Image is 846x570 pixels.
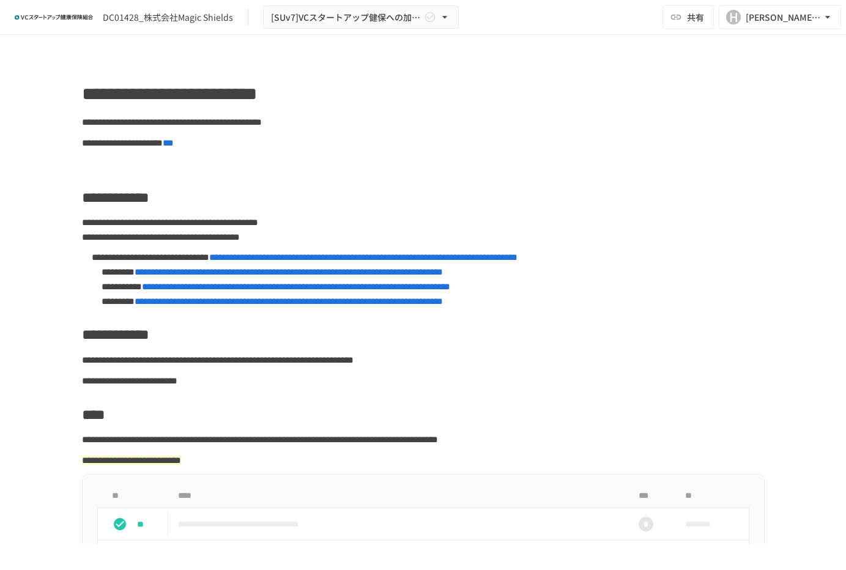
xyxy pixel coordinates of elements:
div: [PERSON_NAME][EMAIL_ADDRESS][DOMAIN_NAME] [746,10,822,25]
div: DC01428_株式会社Magic Shields [103,11,233,24]
button: [SUv7]VCスタートアップ健保への加入申請手続き [263,6,459,29]
div: H [726,10,741,24]
span: 共有 [687,10,704,24]
button: H[PERSON_NAME][EMAIL_ADDRESS][DOMAIN_NAME] [719,5,841,29]
button: status [108,512,132,536]
img: ZDfHsVrhrXUoWEWGWYf8C4Fv4dEjYTEDCNvmL73B7ox [15,7,93,27]
button: 共有 [662,5,714,29]
span: [SUv7]VCスタートアップ健保への加入申請手続き [271,10,421,25]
